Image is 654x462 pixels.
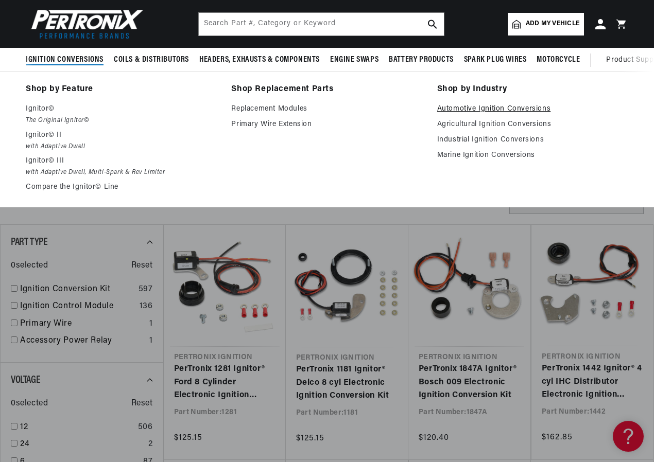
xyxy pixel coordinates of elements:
summary: Battery Products [384,48,459,72]
span: Battery Products [389,55,454,65]
em: with Adaptive Dwell, Multi-Spark & Rev Limiter [26,167,217,178]
span: 0 selected [11,397,48,411]
p: Ignitor© [26,103,217,115]
div: 1 [149,317,153,331]
a: Primary Wire [20,317,145,331]
summary: Coils & Distributors [109,48,194,72]
a: Ignition Control Module [20,300,135,313]
span: Ignition Conversions [26,55,104,65]
a: PerTronix 1181 Ignitor® Delco 8 cyl Electronic Ignition Conversion Kit [296,363,398,403]
button: search button [421,13,444,35]
a: Industrial Ignition Conversions [437,134,628,146]
span: Reset [131,259,153,273]
a: Shop by Industry [437,82,628,97]
a: 12 [20,421,134,434]
a: Ignitor© II with Adaptive Dwell [26,129,217,152]
a: Compare the Ignitor© Line [26,181,217,193]
span: Engine Swaps [330,55,378,65]
summary: Engine Swaps [325,48,384,72]
p: Ignitor© III [26,155,217,167]
a: Ignitor© III with Adaptive Dwell, Multi-Spark & Rev Limiter [26,155,217,178]
a: Shop by Feature [26,82,217,97]
img: Pertronix [26,6,144,42]
em: with Adaptive Dwell [26,141,217,152]
span: 0 selected [11,259,48,273]
a: Automotive Ignition Conversions [437,103,628,115]
em: The Original Ignitor© [26,115,217,126]
span: Voltage [11,375,40,385]
summary: Spark Plug Wires [459,48,532,72]
a: Shop Replacement Parts [231,82,422,97]
span: Spark Plug Wires [464,55,527,65]
span: Coils & Distributors [114,55,189,65]
a: PerTronix 1847A Ignitor® Bosch 009 Electronic Ignition Conversion Kit [419,363,520,402]
span: Motorcycle [537,55,580,65]
a: Agricultural Ignition Conversions [437,118,628,131]
p: Ignitor© II [26,129,217,141]
summary: Headers, Exhausts & Components [194,48,325,72]
a: Replacement Modules [231,103,422,115]
summary: Ignition Conversions [26,48,109,72]
span: Reset [131,397,153,411]
span: Headers, Exhausts & Components [199,55,320,65]
div: 136 [140,300,153,313]
span: Add my vehicle [526,19,579,29]
a: Ignition Conversion Kit [20,283,134,296]
summary: Motorcycle [531,48,585,72]
span: Part Type [11,237,47,247]
a: Primary Wire Extension [231,118,422,131]
div: 1 [149,334,153,348]
a: Marine Ignition Conversions [437,149,628,162]
a: PerTronix 1281 Ignitor® Ford 8 Cylinder Electronic Ignition Conversion Kit [174,363,276,402]
div: 597 [139,283,153,296]
div: 506 [138,421,153,434]
a: Ignitor© The Original Ignitor© [26,103,217,126]
a: 24 [20,438,144,451]
a: Accessory Power Relay [20,334,145,348]
a: PerTronix 1442 Ignitor® 4 cyl IHC Distributor Electronic Ignition Conversion Kit [542,362,643,402]
div: 2 [148,438,153,451]
a: Add my vehicle [508,13,584,35]
input: Search Part #, Category or Keyword [199,13,444,35]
